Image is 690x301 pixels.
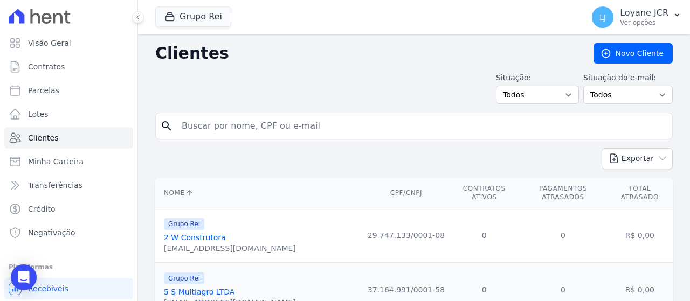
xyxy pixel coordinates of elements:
[164,218,204,230] span: Grupo Rei
[4,56,133,78] a: Contratos
[175,115,668,137] input: Buscar por nome, CPF ou e-mail
[4,198,133,220] a: Crédito
[28,204,56,214] span: Crédito
[4,151,133,172] a: Minha Carteira
[620,18,668,27] p: Ver opções
[164,233,226,242] a: 2 W Construtora
[164,243,296,254] div: [EMAIL_ADDRESS][DOMAIN_NAME]
[9,261,129,274] div: Plataformas
[519,208,606,263] td: 0
[160,120,173,132] i: search
[449,178,519,208] th: Contratos Ativos
[155,178,363,208] th: Nome
[28,38,71,48] span: Visão Geral
[4,32,133,54] a: Visão Geral
[583,2,690,32] button: LJ Loyane JCR Ver opções
[4,80,133,101] a: Parcelas
[620,8,668,18] p: Loyane JCR
[449,208,519,263] td: 0
[155,6,231,27] button: Grupo Rei
[155,44,576,63] h2: Clientes
[363,178,449,208] th: CPF/CNPJ
[594,43,673,64] a: Novo Cliente
[519,178,606,208] th: Pagamentos Atrasados
[28,227,75,238] span: Negativação
[164,288,234,296] a: 5 S Multiagro LTDA
[607,208,673,263] td: R$ 0,00
[28,132,58,143] span: Clientes
[11,264,37,290] div: Open Intercom Messenger
[28,156,84,167] span: Minha Carteira
[28,85,59,96] span: Parcelas
[4,222,133,243] a: Negativação
[599,13,606,21] span: LJ
[583,72,673,83] label: Situação do e-mail:
[4,127,133,149] a: Clientes
[28,109,49,120] span: Lotes
[607,178,673,208] th: Total Atrasado
[602,148,673,169] button: Exportar
[28,180,82,191] span: Transferências
[4,103,133,125] a: Lotes
[164,272,204,284] span: Grupo Rei
[28,61,65,72] span: Contratos
[363,208,449,263] td: 29.747.133/0001-08
[496,72,579,83] label: Situação:
[4,278,133,299] a: Recebíveis
[28,283,68,294] span: Recebíveis
[4,174,133,196] a: Transferências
